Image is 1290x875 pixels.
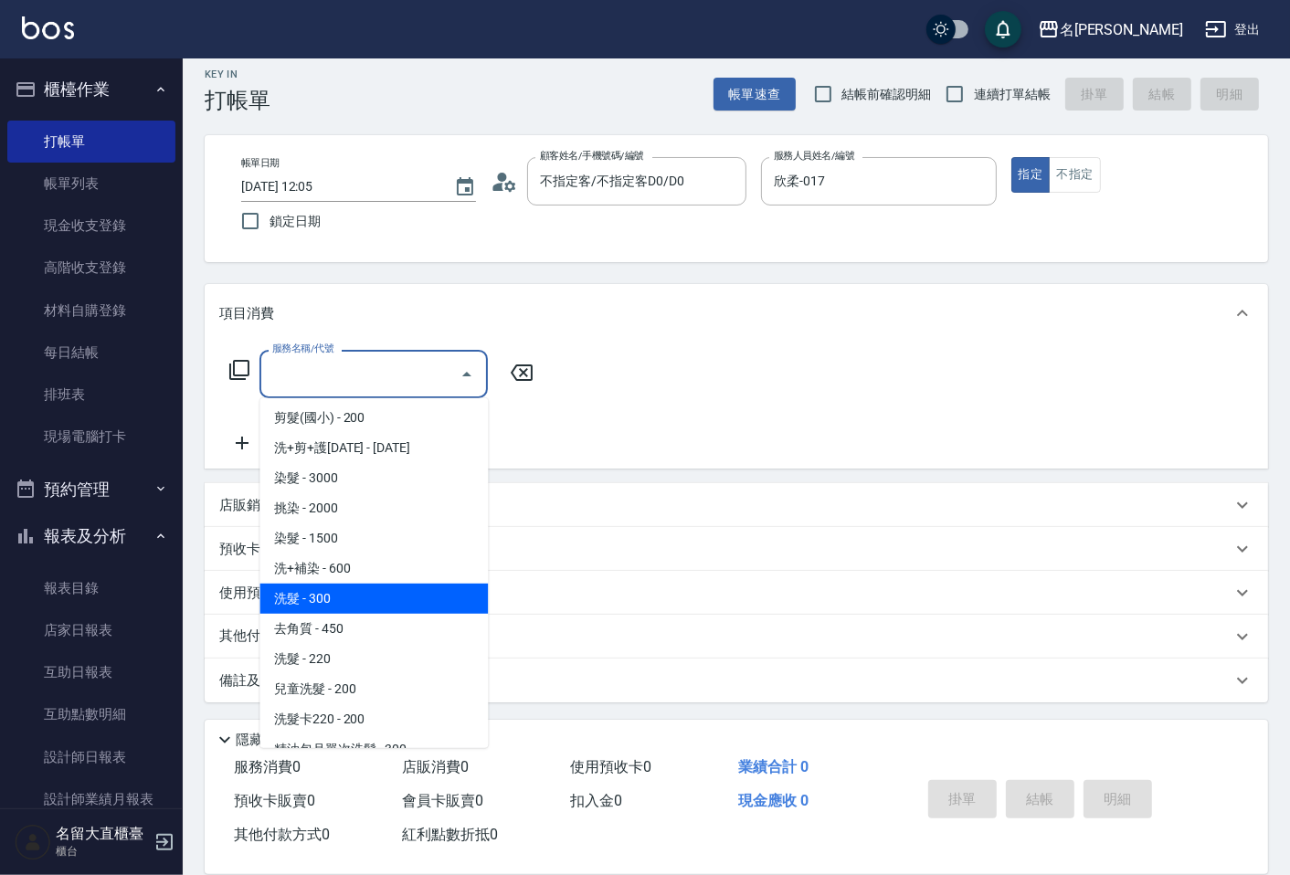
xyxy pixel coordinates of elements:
a: 材料自購登錄 [7,290,175,332]
button: 登出 [1198,13,1268,47]
span: 使用預收卡 0 [570,758,651,775]
p: 櫃台 [56,843,149,859]
span: 結帳前確認明細 [842,85,932,104]
a: 設計師業績月報表 [7,778,175,820]
a: 互助點數明細 [7,693,175,735]
div: 名[PERSON_NAME] [1060,18,1183,41]
p: 項目消費 [219,304,274,323]
span: 業績合計 0 [738,758,809,775]
button: 預約管理 [7,466,175,513]
span: 洗+剪+護[DATE] - [DATE] [259,433,488,463]
label: 帳單日期 [241,156,280,170]
label: 顧客姓名/手機號碼/編號 [540,149,644,163]
span: 精油包月單次洗髮 - 300 [259,734,488,764]
a: 高階收支登錄 [7,247,175,289]
div: 其他付款方式入金可用餘額: 0 [205,615,1268,659]
span: 染髮 - 3000 [259,463,488,493]
a: 現金收支登錄 [7,205,175,247]
div: 使用預收卡 [205,571,1268,615]
span: 去角質 - 450 [259,614,488,644]
a: 設計師日報表 [7,736,175,778]
span: 洗+補染 - 600 [259,553,488,584]
span: 服務消費 0 [234,758,301,775]
button: save [985,11,1021,47]
button: Choose date, selected date is 2025-09-25 [443,165,487,209]
span: 洗髮 - 300 [259,584,488,614]
p: 使用預收卡 [219,584,288,603]
div: 店販銷售 [205,483,1268,527]
input: YYYY/MM/DD hh:mm [241,172,436,202]
h5: 名留大直櫃臺 [56,825,149,843]
span: 扣入金 0 [570,792,622,809]
p: 店販銷售 [219,496,274,515]
span: 連續打單結帳 [974,85,1051,104]
div: 項目消費 [205,284,1268,343]
span: 剪髮(國小) - 200 [259,403,488,433]
a: 報表目錄 [7,567,175,609]
img: Logo [22,16,74,39]
button: 不指定 [1049,157,1100,193]
p: 備註及來源 [219,671,288,691]
span: 預收卡販賣 0 [234,792,315,809]
span: 挑染 - 2000 [259,493,488,523]
a: 排班表 [7,374,175,416]
h2: Key In [205,69,270,80]
span: 會員卡販賣 0 [402,792,483,809]
span: 現金應收 0 [738,792,809,809]
div: 備註及來源 [205,659,1268,702]
a: 打帳單 [7,121,175,163]
a: 互助日報表 [7,651,175,693]
button: Close [452,360,481,389]
span: 洗髮卡220 - 200 [259,704,488,734]
span: 鎖定日期 [270,212,321,231]
p: 預收卡販賣 [219,540,288,559]
span: 紅利點數折抵 0 [402,826,498,843]
h3: 打帳單 [205,88,270,113]
img: Person [15,824,51,860]
label: 服務人員姓名/編號 [774,149,854,163]
span: 兒童洗髮 - 200 [259,674,488,704]
button: 指定 [1011,157,1051,193]
a: 店家日報表 [7,609,175,651]
button: 帳單速查 [714,78,796,111]
p: 隱藏業績明細 [236,731,318,750]
div: 預收卡販賣 [205,527,1268,571]
a: 現場電腦打卡 [7,416,175,458]
button: 報表及分析 [7,512,175,560]
label: 服務名稱/代號 [272,342,333,355]
span: 店販消費 0 [402,758,469,775]
span: 其他付款方式 0 [234,826,330,843]
p: 其他付款方式 [219,627,387,647]
span: 染髮 - 1500 [259,523,488,553]
button: 櫃檯作業 [7,66,175,113]
span: 洗髮 - 220 [259,644,488,674]
a: 帳單列表 [7,163,175,205]
button: 名[PERSON_NAME] [1031,11,1190,48]
a: 每日結帳 [7,332,175,374]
